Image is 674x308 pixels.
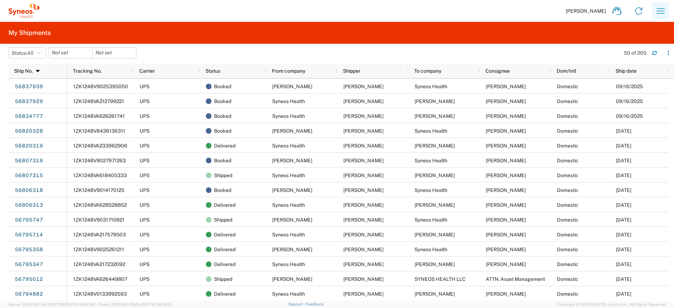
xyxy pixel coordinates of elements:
span: SYNEOS HEALTH LLC [415,276,466,282]
span: UPS [140,98,149,104]
span: Amanda Batista [415,98,455,104]
span: Ayman Abboud [343,261,384,267]
span: Carolina Deaven [415,113,455,119]
span: Domestic [557,202,578,208]
span: UPS [140,158,149,163]
span: Copyright © [DATE]-[DATE] Agistix Inc., All Rights Reserved [557,301,666,308]
span: Shipper [343,68,360,74]
span: Domestic [557,291,578,297]
span: Ship No. [14,68,33,74]
span: Brittany Sadler [343,187,384,193]
span: 1ZK1248VA217579503 [73,232,126,237]
a: 56820328 [14,126,43,137]
a: Feedback [306,302,324,306]
a: 56837939 [14,81,43,92]
span: UPS [140,173,149,178]
span: 1ZK1248VA618405333 [73,173,127,178]
span: UPS [140,261,149,267]
span: UPS [140,128,149,134]
span: Domestic [557,217,578,223]
span: Ayman Abboud [486,247,526,252]
a: 56795012 [14,274,43,285]
span: Nicole Marcellino [486,291,526,297]
span: 09/12/2025 [616,158,631,163]
input: Not set [49,48,92,58]
span: Domestic [557,187,578,193]
span: Syneos Health [272,173,305,178]
a: 56795347 [14,259,43,270]
span: UPS [140,217,149,223]
button: Status:All [8,47,46,59]
span: Booked [214,153,231,168]
span: Syneos Health [415,128,447,134]
a: 56807319 [14,155,43,167]
span: 1ZK1248VA626449807 [73,276,127,282]
span: [DATE] 09:39:01 [143,302,172,307]
span: Syneos Health [415,158,447,163]
a: 56834777 [14,111,43,122]
span: Delivered [214,227,235,242]
span: Syneos Health [415,187,447,193]
span: Domestic [557,276,578,282]
span: UPS [140,247,149,252]
div: 50 of 205 [624,50,647,56]
span: Delivered [214,286,235,301]
span: Ayman Abboud [343,113,384,119]
span: 1ZK1248VA628528852 [73,202,127,208]
span: Server: 2025.19.0-91c74307f99 [8,302,95,307]
a: 56795714 [14,229,43,241]
a: 56837929 [14,96,43,107]
span: Angel Flores [415,143,455,149]
span: Client: 2025.19.0-129fbcf [98,302,172,307]
a: Support [288,302,306,306]
span: 1ZK1248VA626261741 [73,113,125,119]
span: Syneos Health [272,143,305,149]
span: Ayman Abboud [343,232,384,237]
span: Ayman Abboud [343,173,384,178]
a: 56795358 [14,244,43,255]
span: Amanda Batista [486,98,526,104]
span: Angel Flores [272,128,312,134]
span: 1ZK1248V0133992593 [73,291,127,297]
span: Shipped [214,168,232,183]
span: 09/16/2025 [616,84,643,89]
span: [DATE] 09:50:40 [66,302,95,307]
span: Syneos Health [272,291,305,297]
input: Not set [93,48,136,58]
span: Delivered [214,257,235,272]
span: Ship date [615,68,637,74]
span: Joe Tanner [343,217,384,223]
span: Ayman Abboud [343,202,384,208]
span: 1ZK1248V9027971263 [73,158,126,163]
h2: My Shipments [8,29,51,37]
a: 56820319 [14,140,43,152]
span: Domestic [557,84,578,89]
span: UPS [140,187,149,193]
span: Consignee [485,68,510,74]
span: Domestic [557,232,578,237]
span: Angel Flores [343,128,384,134]
span: Brittany Sadler [272,187,312,193]
span: 09/12/2025 [616,187,631,193]
span: Booked [214,79,231,94]
span: [PERSON_NAME] [566,8,606,14]
span: From company [272,68,305,74]
a: 56806318 [14,185,43,196]
span: Ayman Abboud [486,158,526,163]
span: Ayman Abboud [343,98,384,104]
span: Booked [214,109,231,123]
span: Sarah Brawner [343,158,384,163]
span: UPS [140,232,149,237]
span: Sarah Brawner [486,173,526,178]
span: 09/16/2025 [616,113,643,119]
span: Domestic [557,143,578,149]
span: All [27,50,33,56]
span: Domestic [557,247,578,252]
span: Domestic [557,158,578,163]
span: Syneos Health [272,202,305,208]
span: 09/12/2025 [616,173,631,178]
span: ATTN: Asset Management [486,276,545,282]
span: Stephen Keith [343,247,384,252]
span: 09/12/2025 [616,202,631,208]
span: Delivered [214,198,235,212]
